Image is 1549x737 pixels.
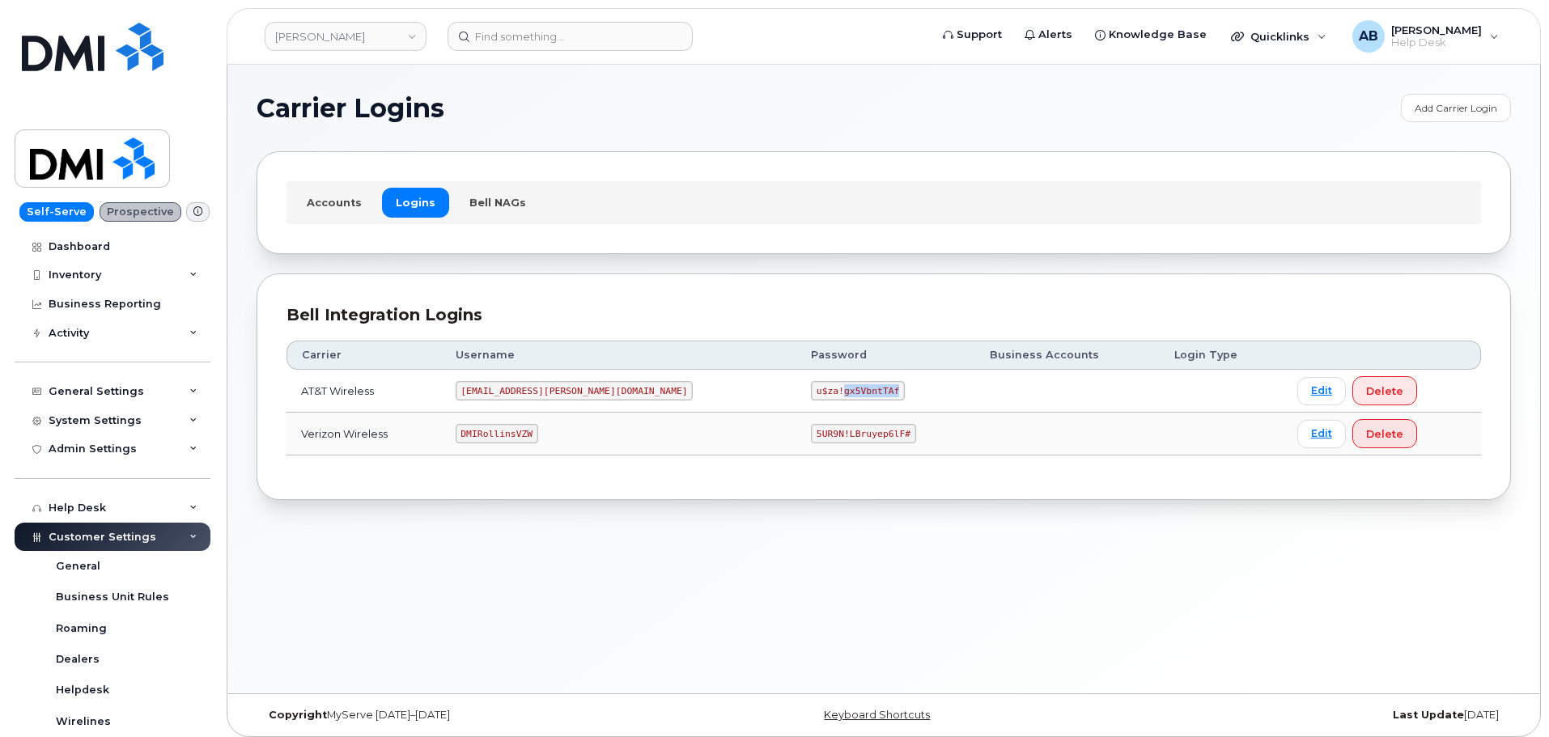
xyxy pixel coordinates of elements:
code: DMIRollinsVZW [456,424,538,443]
code: u$za!gx5VbntTAf [811,381,905,400]
button: Delete [1352,419,1417,448]
a: Logins [382,188,449,217]
span: Delete [1366,383,1403,399]
a: Keyboard Shortcuts [824,709,930,721]
a: Bell NAGs [456,188,540,217]
code: [EMAIL_ADDRESS][PERSON_NAME][DOMAIN_NAME] [456,381,694,400]
th: Username [441,341,797,370]
span: Carrier Logins [257,96,444,121]
a: Accounts [293,188,376,217]
a: Add Carrier Login [1401,94,1511,122]
th: Password [796,341,975,370]
th: Login Type [1160,341,1283,370]
div: MyServe [DATE]–[DATE] [257,709,675,722]
th: Business Accounts [975,341,1160,370]
a: Edit [1297,377,1346,405]
code: 5UR9N!LBruyep6lF# [811,424,916,443]
div: Bell Integration Logins [286,303,1481,327]
td: Verizon Wireless [286,413,441,455]
th: Carrier [286,341,441,370]
span: Delete [1366,426,1403,442]
td: AT&T Wireless [286,370,441,413]
button: Delete [1352,376,1417,405]
strong: Last Update [1393,709,1464,721]
a: Edit [1297,420,1346,448]
div: [DATE] [1093,709,1511,722]
strong: Copyright [269,709,327,721]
